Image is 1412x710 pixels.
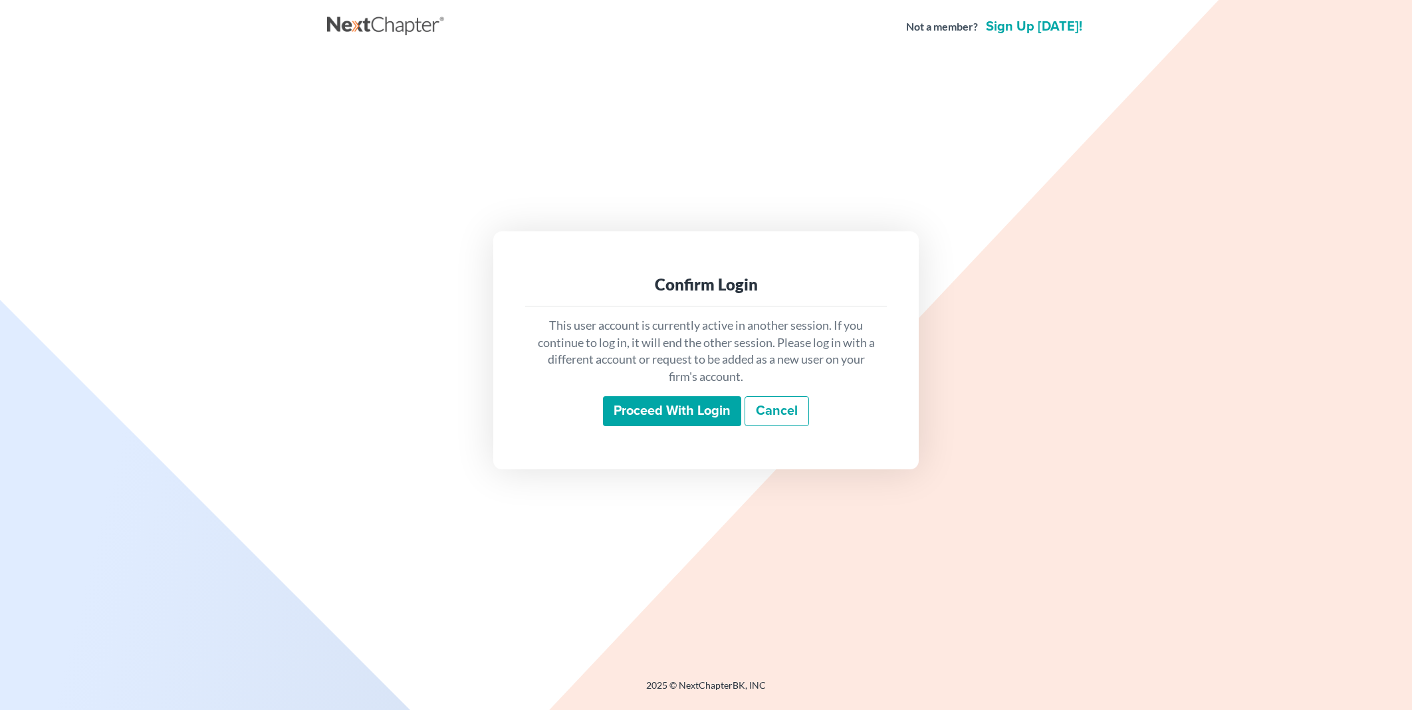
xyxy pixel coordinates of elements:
strong: Not a member? [906,19,978,35]
input: Proceed with login [603,396,741,427]
div: Confirm Login [536,274,876,295]
a: Sign up [DATE]! [983,20,1085,33]
div: 2025 © NextChapterBK, INC [327,679,1085,703]
p: This user account is currently active in another session. If you continue to log in, it will end ... [536,317,876,386]
a: Cancel [745,396,809,427]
